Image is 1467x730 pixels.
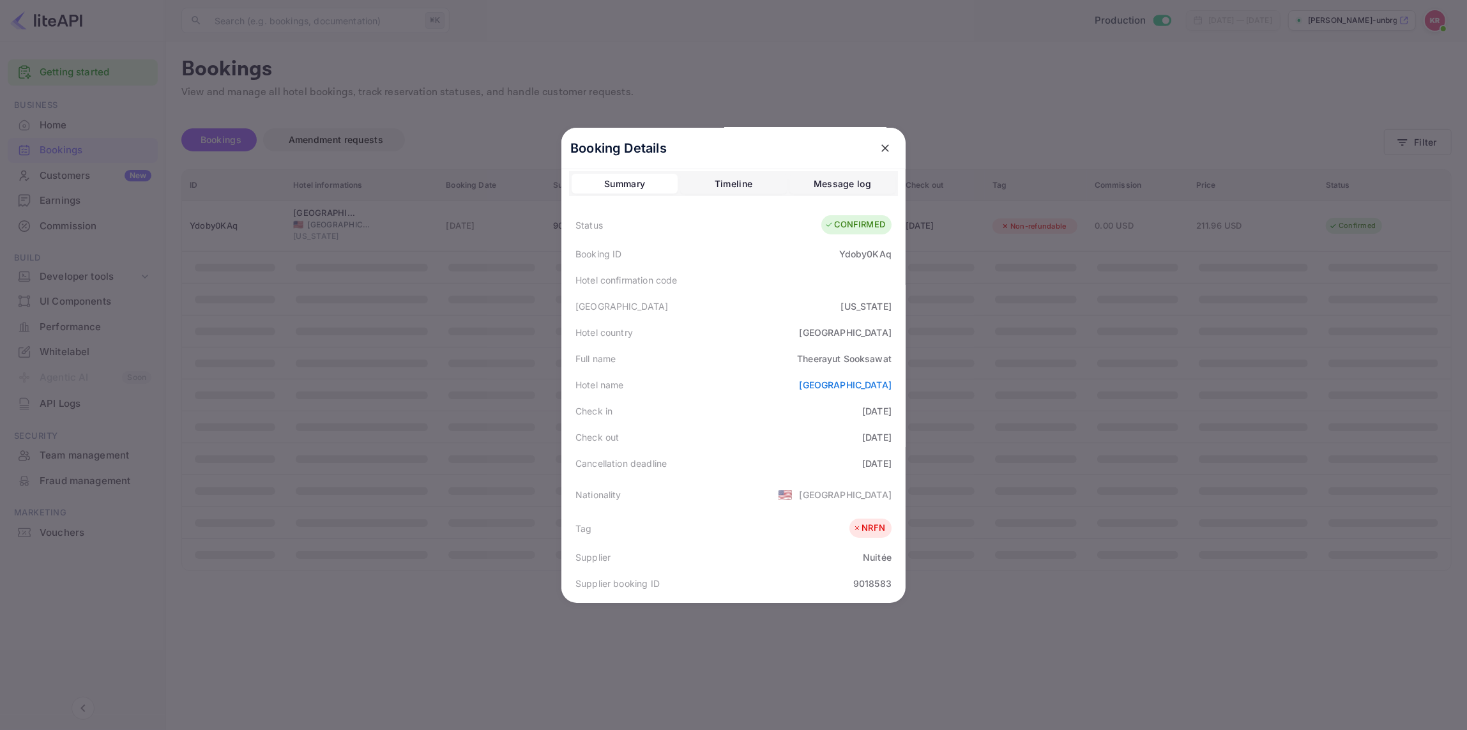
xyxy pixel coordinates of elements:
div: Hotel confirmation code [575,273,677,287]
span: United States [778,483,793,506]
a: [GEOGRAPHIC_DATA] [799,379,892,390]
div: Tag [575,522,591,535]
div: Booking ID [575,247,622,261]
div: [DATE] [862,430,892,444]
div: Nuitée [863,551,892,564]
div: [DATE] [862,457,892,470]
div: NRFN [853,522,885,535]
div: Hotel country [575,326,633,339]
button: Message log [789,174,895,194]
div: Timeline [715,176,752,192]
div: Nationality [575,488,621,501]
div: [US_STATE] [841,300,892,313]
div: Ydoby0KAq [839,247,892,261]
div: Cancellation deadline [575,457,667,470]
div: CONFIRMED [825,218,885,231]
div: Message log [814,176,871,192]
div: Full name [575,352,616,365]
div: Check out [575,430,619,444]
button: Summary [572,174,678,194]
div: [GEOGRAPHIC_DATA] [799,488,892,501]
div: Summary [604,176,645,192]
div: 9018583 [853,577,892,590]
p: Booking Details [570,139,667,158]
div: Check in [575,404,612,418]
div: Supplier [575,551,611,564]
div: Theerayut Sooksawat [797,352,892,365]
div: [DATE] [862,404,892,418]
div: Hotel name [575,378,624,392]
div: Supplier booking ID [575,577,660,590]
button: close [874,137,897,160]
div: [GEOGRAPHIC_DATA] [575,300,669,313]
div: Status [575,218,603,232]
div: [GEOGRAPHIC_DATA] [799,326,892,339]
button: Timeline [680,174,786,194]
